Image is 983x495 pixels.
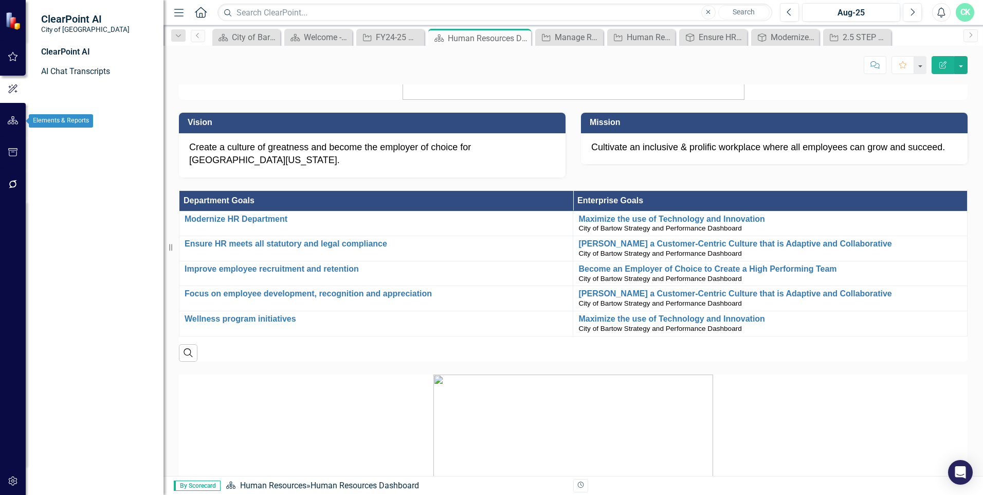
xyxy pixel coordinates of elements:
div: City of Bartow Strategy and Performance Dashboard [232,31,278,44]
a: FY24-25 Major Initiatives [359,31,422,44]
div: Aug-25 [806,7,897,19]
td: Double-Click to Edit Right Click for Context Menu [573,311,968,337]
td: Double-Click to Edit Right Click for Context Menu [179,311,573,337]
div: » [226,480,566,492]
a: Ensure HR meets all statutory and legal compliance [185,239,568,249]
a: Human Resources [240,481,306,490]
div: Open Intercom Messenger [948,460,973,485]
h3: Mission [590,118,962,127]
img: ClearPoint Strategy [5,11,23,29]
span: City of Bartow Strategy and Performance Dashboard [578,250,741,257]
a: Ensure HR meets all statutory and legal compliance [682,31,744,44]
button: Aug-25 [802,3,900,22]
span: ClearPoint AI [41,13,130,25]
button: Search [718,5,770,20]
div: ClearPoint AI [41,46,153,58]
td: Double-Click to Edit Right Click for Context Menu [573,261,968,286]
td: Double-Click to Edit Right Click for Context Menu [573,211,968,236]
a: Manage Reports [538,31,600,44]
span: City of Bartow Strategy and Performance Dashboard [578,275,741,282]
td: Double-Click to Edit Right Click for Context Menu [179,211,573,236]
a: AI Chat Transcripts [41,66,153,78]
div: Human Resources Major Initiatives ALL [627,31,672,44]
div: FY24-25 Major Initiatives [376,31,422,44]
div: Human Resources Dashboard [311,481,419,490]
a: Human Resources Major Initiatives ALL [610,31,672,44]
input: Search ClearPoint... [217,4,772,22]
span: City of Bartow Strategy and Performance Dashboard [578,299,741,307]
td: Double-Click to Edit Right Click for Context Menu [573,286,968,311]
a: Focus on employee development, recognition and appreciation [185,289,568,298]
div: Create a culture of greatness and become the employer of choice for [GEOGRAPHIC_DATA][US_STATE]. [189,141,555,167]
div: Manage Reports [555,31,600,44]
span: Search [733,8,755,16]
span: City of Bartow Strategy and Performance Dashboard [578,325,741,332]
a: Modernize HR Department [185,215,568,224]
a: Modernize HR Department [754,31,816,44]
td: Double-Click to Edit Right Click for Context Menu [573,236,968,261]
div: Elements & Reports [29,114,93,128]
h3: Vision [188,118,560,127]
a: City of Bartow Strategy and Performance Dashboard [215,31,278,44]
div: Human Resources Dashboard [448,32,529,45]
button: CK [956,3,974,22]
a: Maximize the use of Technology and Innovation [578,215,962,224]
p: Cultivate an inclusive & prolific workplace where all employees can grow and succeed. [591,141,957,154]
div: Modernize HR Department [771,31,816,44]
a: 2.5 STEP Adjustment [826,31,888,44]
a: Improve employee recruitment and retention [185,264,568,274]
td: Double-Click to Edit Right Click for Context Menu [179,286,573,311]
a: [PERSON_NAME] a Customer-Centric Culture that is Adaptive and Collaborative [578,289,962,298]
small: City of [GEOGRAPHIC_DATA] [41,25,130,33]
a: Maximize the use of Technology and Innovation [578,314,962,324]
span: City of Bartow Strategy and Performance Dashboard [578,224,741,232]
a: Become an Employer of Choice to Create a High Performing Team [578,264,962,274]
td: Double-Click to Edit Right Click for Context Menu [179,261,573,286]
span: By Scorecard [174,481,221,491]
div: Welcome - Dashboard [304,31,350,44]
td: Double-Click to Edit Right Click for Context Menu [179,236,573,261]
a: Welcome - Dashboard [287,31,350,44]
div: 2.5 STEP Adjustment [843,31,888,44]
a: Wellness program initiatives [185,314,568,324]
div: Ensure HR meets all statutory and legal compliance [699,31,744,44]
a: [PERSON_NAME] a Customer-Centric Culture that is Adaptive and Collaborative [578,239,962,249]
